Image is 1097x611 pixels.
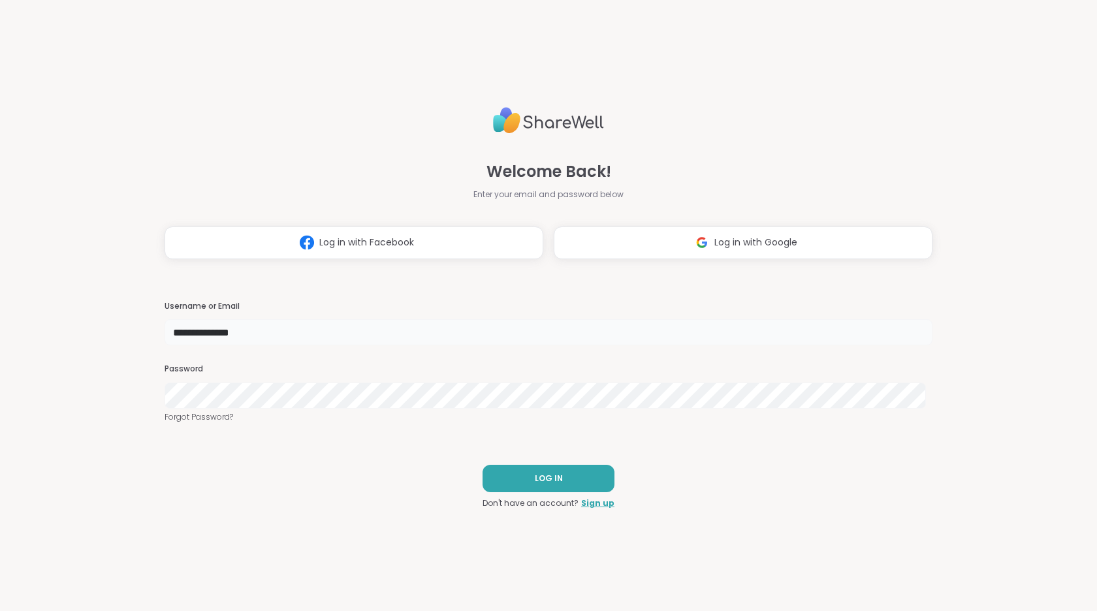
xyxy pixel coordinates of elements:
[319,236,414,249] span: Log in with Facebook
[690,230,714,255] img: ShareWell Logomark
[554,227,932,259] button: Log in with Google
[486,160,611,183] span: Welcome Back!
[165,364,932,375] h3: Password
[581,497,614,509] a: Sign up
[483,465,614,492] button: LOG IN
[483,497,579,509] span: Don't have an account?
[535,473,563,484] span: LOG IN
[294,230,319,255] img: ShareWell Logomark
[714,236,797,249] span: Log in with Google
[165,227,543,259] button: Log in with Facebook
[473,189,624,200] span: Enter your email and password below
[165,301,932,312] h3: Username or Email
[165,411,932,423] a: Forgot Password?
[493,102,604,139] img: ShareWell Logo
